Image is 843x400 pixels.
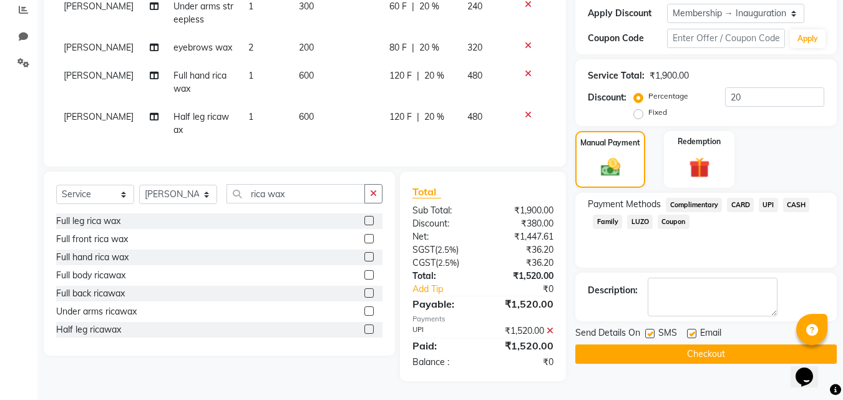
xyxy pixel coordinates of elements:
div: Total: [403,270,483,283]
div: ₹36.20 [483,243,563,256]
span: Under arms streepless [173,1,233,25]
div: Sub Total: [403,204,483,217]
span: 300 [299,1,314,12]
span: CARD [727,198,754,212]
div: Net: [403,230,483,243]
div: ₹36.20 [483,256,563,270]
span: Complimentary [666,198,722,212]
span: Payment Methods [588,198,661,211]
span: 480 [467,111,482,122]
div: ₹1,520.00 [483,324,563,338]
span: Family [593,215,622,229]
div: Full back ricawax [56,287,125,300]
span: 480 [467,70,482,81]
span: 200 [299,42,314,53]
input: Enter Offer / Coupon Code [667,29,785,48]
span: [PERSON_NAME] [64,42,134,53]
span: [PERSON_NAME] [64,70,134,81]
label: Manual Payment [580,137,640,149]
span: 1 [248,70,253,81]
span: [PERSON_NAME] [64,111,134,122]
span: 1 [248,1,253,12]
label: Fixed [648,107,667,118]
div: Discount: [403,217,483,230]
iframe: chat widget [791,350,831,388]
button: Checkout [575,344,837,364]
div: ₹0 [497,283,563,296]
span: 20 % [424,69,444,82]
span: Total [412,185,441,198]
span: SGST [412,244,435,255]
div: Apply Discount [588,7,666,20]
span: Email [700,326,721,342]
div: Half leg ricawax [56,323,121,336]
span: CGST [412,257,436,268]
span: 2.5% [438,258,457,268]
span: Half leg ricawax [173,111,229,135]
span: eyebrows wax [173,42,232,53]
span: Coupon [658,215,690,229]
div: ( ) [403,256,483,270]
div: Under arms ricawax [56,305,137,318]
img: _gift.svg [683,155,716,180]
span: LUZO [627,215,653,229]
span: 80 F [389,41,407,54]
div: Discount: [588,91,626,104]
div: ₹1,447.61 [483,230,563,243]
div: Balance : [403,356,483,369]
span: SMS [658,326,677,342]
label: Percentage [648,90,688,102]
span: 2.5% [437,245,456,255]
span: 20 % [419,41,439,54]
div: Coupon Code [588,32,666,45]
span: [PERSON_NAME] [64,1,134,12]
div: ₹380.00 [483,217,563,230]
div: Full hand rica wax [56,251,129,264]
span: CASH [783,198,810,212]
a: Add Tip [403,283,496,296]
div: Payable: [403,296,483,311]
span: Send Details On [575,326,640,342]
span: | [412,41,414,54]
div: ₹1,900.00 [650,69,689,82]
span: Full hand rica wax [173,70,227,94]
span: 2 [248,42,253,53]
div: ₹1,520.00 [483,270,563,283]
span: UPI [759,198,778,212]
div: Full body ricawax [56,269,125,282]
div: ₹1,520.00 [483,296,563,311]
span: 600 [299,111,314,122]
img: _cash.svg [595,156,626,178]
div: Payments [412,314,553,324]
span: 120 F [389,69,412,82]
div: Description: [588,284,638,297]
div: ( ) [403,243,483,256]
div: Service Total: [588,69,645,82]
span: | [417,69,419,82]
span: 20 % [424,110,444,124]
div: ₹1,520.00 [483,338,563,353]
label: Redemption [678,136,721,147]
div: ₹1,900.00 [483,204,563,217]
button: Apply [790,29,826,48]
div: UPI [403,324,483,338]
span: 320 [467,42,482,53]
div: Full leg rica wax [56,215,120,228]
span: 1 [248,111,253,122]
span: 120 F [389,110,412,124]
span: 240 [467,1,482,12]
input: Search or Scan [227,184,365,203]
div: Paid: [403,338,483,353]
span: | [417,110,419,124]
div: Full front rica wax [56,233,128,246]
div: ₹0 [483,356,563,369]
span: 600 [299,70,314,81]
